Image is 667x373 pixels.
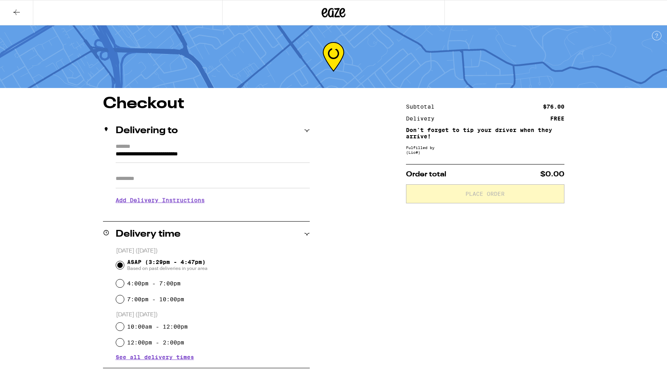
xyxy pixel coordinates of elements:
[116,354,194,360] button: See all delivery times
[406,145,564,155] div: Fulfilled by (Lic# )
[540,171,564,178] span: $0.00
[127,339,184,346] label: 12:00pm - 2:00pm
[406,171,446,178] span: Order total
[127,259,208,272] span: ASAP (3:29pm - 4:47pm)
[406,116,440,121] div: Delivery
[116,311,310,319] p: [DATE] ([DATE])
[103,96,310,112] h1: Checkout
[550,116,564,121] div: FREE
[116,126,178,136] h2: Delivering to
[465,191,505,197] span: Place Order
[127,323,188,330] label: 10:00am - 12:00pm
[543,104,564,109] div: $76.00
[406,104,440,109] div: Subtotal
[127,296,184,302] label: 7:00pm - 10:00pm
[116,230,181,239] h2: Delivery time
[406,184,564,203] button: Place Order
[406,127,564,140] p: Don't forget to tip your driver when they arrive!
[116,247,310,255] p: [DATE] ([DATE])
[116,191,310,209] h3: Add Delivery Instructions
[127,280,181,287] label: 4:00pm - 7:00pm
[116,209,310,216] p: We'll contact you at [PHONE_NUMBER] when we arrive
[127,265,208,272] span: Based on past deliveries in your area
